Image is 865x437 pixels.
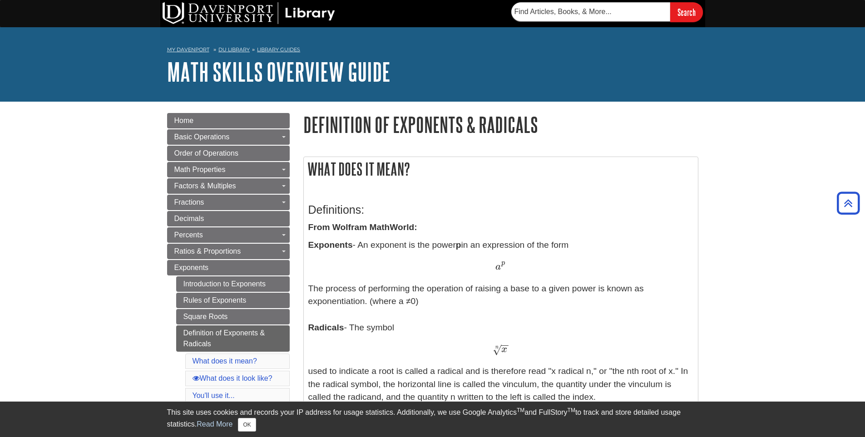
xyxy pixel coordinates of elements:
span: n [495,345,499,350]
b: Radicals [308,323,344,332]
span: p [501,260,505,267]
span: x [501,344,507,354]
span: Exponents [174,264,209,271]
a: Home [167,113,290,128]
span: Order of Operations [174,149,238,157]
a: My Davenport [167,46,209,54]
a: Square Roots [176,309,290,324]
a: Definition of Exponents & Radicals [176,325,290,352]
a: Order of Operations [167,146,290,161]
span: Fractions [174,198,204,206]
a: Back to Top [834,197,863,209]
b: p [456,240,461,250]
a: What does it look like? [193,374,272,382]
input: Search [670,2,703,22]
span: Factors & Multiples [174,182,236,190]
a: Decimals [167,211,290,226]
a: Basic Operations [167,129,290,145]
sup: TM [517,407,524,413]
strong: From Wolfram MathWorld: [308,222,417,232]
a: Factors & Multiples [167,178,290,194]
a: Math Skills Overview Guide [167,58,390,86]
div: This site uses cookies and records your IP address for usage statistics. Additionally, we use Goo... [167,407,698,432]
span: Decimals [174,215,204,222]
a: Introduction to Exponents [176,276,290,292]
span: Basic Operations [174,133,230,141]
form: Searches DU Library's articles, books, and more [511,2,703,22]
b: Exponents [308,240,353,250]
input: Find Articles, Books, & More... [511,2,670,21]
a: What does it mean? [193,357,257,365]
a: Fractions [167,195,290,210]
nav: breadcrumb [167,44,698,58]
a: Rules of Exponents [176,293,290,308]
button: Close [238,418,256,432]
h3: Definitions: [308,203,693,216]
span: a [495,262,501,272]
a: Library Guides [257,46,300,53]
a: You'll use it... [193,392,235,399]
span: √ [493,344,501,356]
span: Home [174,117,194,124]
a: Read More [197,420,232,428]
span: Ratios & Proportions [174,247,241,255]
a: DU Library [218,46,250,53]
sup: TM [568,407,575,413]
a: Ratios & Proportions [167,244,290,259]
a: Percents [167,227,290,243]
h1: Definition of Exponents & Radicals [303,113,698,136]
span: Percents [174,231,203,239]
a: Math Properties [167,162,290,177]
img: DU Library [163,2,335,24]
span: Math Properties [174,166,226,173]
a: Exponents [167,260,290,275]
h2: What does it mean? [304,157,698,181]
